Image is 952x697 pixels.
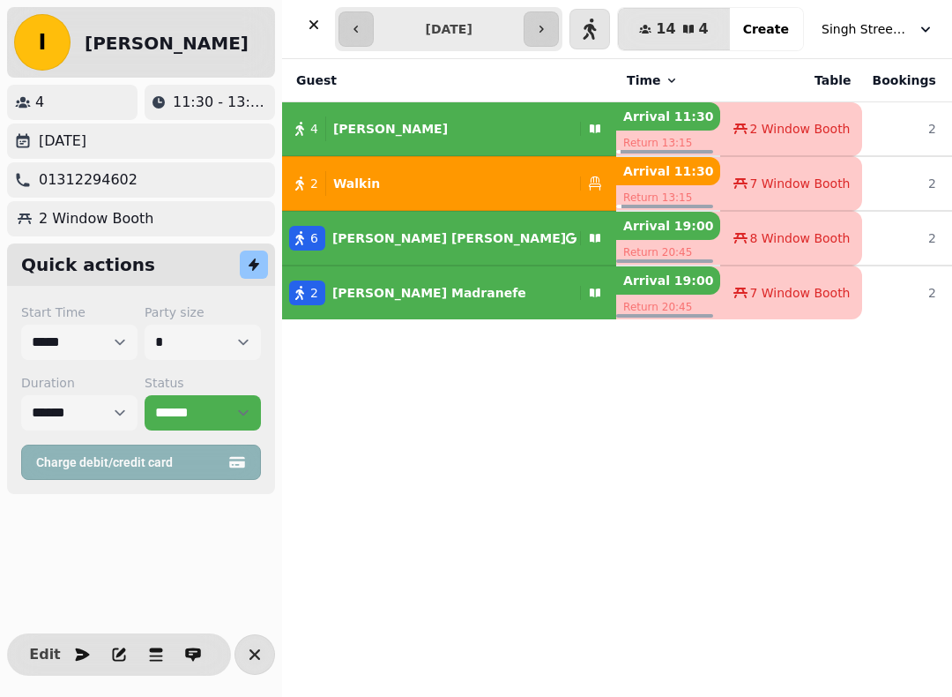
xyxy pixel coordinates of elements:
p: Walkin [333,175,380,192]
p: Return 20:45 [616,295,720,319]
p: [PERSON_NAME] [333,120,448,138]
button: Singh Street Bruntsfield [811,13,945,45]
p: 2 Window Booth [39,208,153,229]
button: 2Walkin [282,162,616,205]
span: Charge debit/credit card [36,456,225,468]
button: Create [729,8,803,50]
p: [PERSON_NAME] [PERSON_NAME] [332,229,566,247]
p: Arrival 19:00 [616,266,720,295]
span: Edit [34,648,56,662]
th: Guest [282,59,616,102]
button: 144 [618,8,729,50]
span: 4 [699,22,709,36]
span: 8 Window Booth [749,229,850,247]
td: 2 [862,266,947,319]
button: Edit [27,637,63,672]
button: 4[PERSON_NAME] [282,108,616,150]
p: Arrival 11:30 [616,157,720,185]
th: Bookings [862,59,947,102]
label: Status [145,374,261,392]
span: 6 [310,229,318,247]
p: [DATE] [39,131,86,152]
span: 7 Window Booth [749,175,850,192]
span: 7 Window Booth [749,284,850,302]
h2: Quick actions [21,252,155,277]
label: Duration [21,374,138,392]
span: 2 [310,284,318,302]
span: 2 Window Booth [749,120,850,138]
p: Return 20:45 [616,240,720,265]
p: Return 13:15 [616,131,720,155]
p: Return 13:15 [616,185,720,210]
p: Arrival 11:30 [616,102,720,131]
span: 2 [310,175,318,192]
td: 2 [862,211,947,266]
td: 2 [862,102,947,157]
span: 4 [310,120,318,138]
p: Arrival 19:00 [616,212,720,240]
td: 2 [862,156,947,211]
span: Singh Street Bruntsfield [822,20,910,38]
button: Charge debit/credit card [21,445,261,480]
button: 2[PERSON_NAME] Madranefe [282,272,616,314]
h2: [PERSON_NAME] [85,31,249,56]
span: 14 [656,22,675,36]
label: Party size [145,304,261,321]
button: Time [627,71,678,89]
p: 4 [35,92,44,113]
button: 6[PERSON_NAME] [PERSON_NAME] [282,217,616,259]
p: 11:30 - 13:15 [173,92,268,113]
span: I [39,32,47,53]
th: Table [720,59,861,102]
label: Start Time [21,304,138,321]
p: 01312294602 [39,169,138,191]
span: Time [627,71,660,89]
span: Create [743,23,789,35]
p: [PERSON_NAME] Madranefe [332,284,526,302]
